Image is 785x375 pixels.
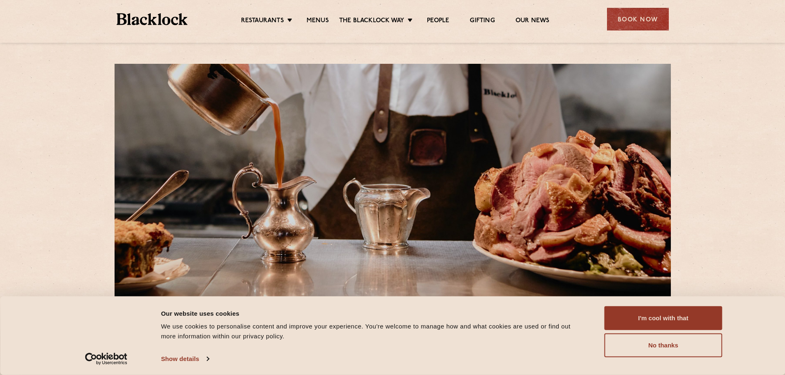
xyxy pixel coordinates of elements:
[470,17,494,26] a: Gifting
[427,17,449,26] a: People
[516,17,550,26] a: Our News
[161,308,586,318] div: Our website uses cookies
[605,306,722,330] button: I'm cool with that
[161,353,209,365] a: Show details
[241,17,284,26] a: Restaurants
[605,333,722,357] button: No thanks
[307,17,329,26] a: Menus
[117,13,188,25] img: BL_Textured_Logo-footer-cropped.svg
[339,17,404,26] a: The Blacklock Way
[70,353,142,365] a: Usercentrics Cookiebot - opens in a new window
[161,321,586,341] div: We use cookies to personalise content and improve your experience. You're welcome to manage how a...
[607,8,669,30] div: Book Now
